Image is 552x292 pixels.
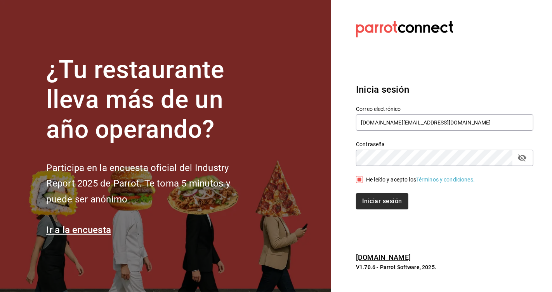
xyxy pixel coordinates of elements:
p: V1.70.6 - Parrot Software, 2025. [356,263,533,271]
h3: Inicia sesión [356,83,533,97]
input: Ingresa tu correo electrónico [356,114,533,131]
a: [DOMAIN_NAME] [356,253,411,261]
div: He leído y acepto los [366,176,475,184]
button: Iniciar sesión [356,193,408,209]
h2: Participa en la encuesta oficial del Industry Report 2025 de Parrot. Te toma 5 minutos y puede se... [46,160,256,207]
label: Contraseña [356,142,533,147]
label: Correo electrónico [356,107,533,112]
a: Términos y condiciones. [416,176,475,183]
h1: ¿Tu restaurante lleva más de un año operando? [46,55,256,144]
a: Ir a la encuesta [46,225,111,235]
button: passwordField [516,151,529,164]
